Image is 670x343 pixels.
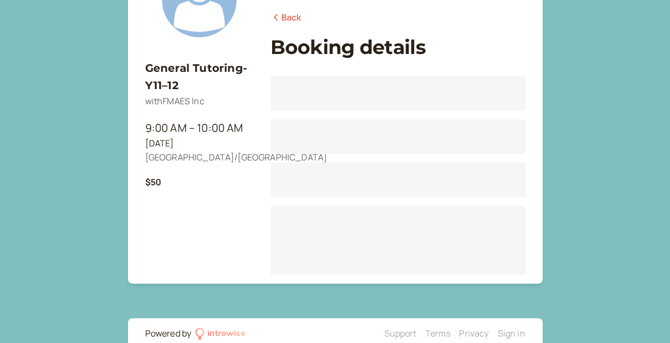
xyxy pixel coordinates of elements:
div: 9:00 AM – 10:00 AM [145,119,253,137]
a: Privacy [459,327,489,339]
a: Terms [425,327,450,339]
a: Back [270,11,302,25]
a: Sign in [497,327,525,339]
div: Loading... [270,206,525,275]
h1: Booking details [270,36,525,59]
div: Loading... [270,119,525,154]
a: Support [384,327,416,339]
a: introwise [195,327,246,341]
span: with FMAES Inc [145,95,205,107]
div: [DATE] [145,137,253,151]
div: [GEOGRAPHIC_DATA]/[GEOGRAPHIC_DATA] [145,151,253,165]
b: $50 [145,176,161,188]
h3: General Tutoring- Y11–12 [145,59,253,95]
div: Loading... [270,163,525,197]
div: Powered by [145,327,192,341]
div: Loading... [270,76,525,111]
div: introwise [207,327,245,341]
